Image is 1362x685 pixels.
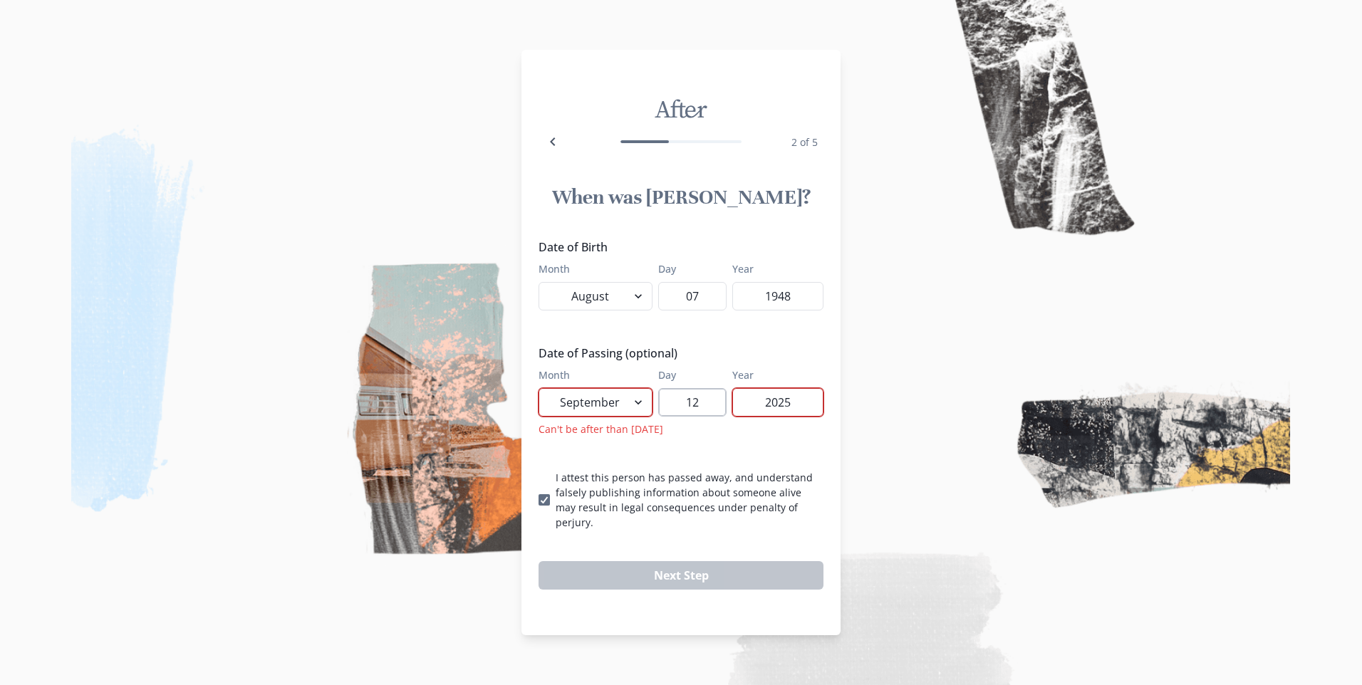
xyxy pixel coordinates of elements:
[539,127,567,156] button: Back
[658,367,718,382] label: Day
[539,239,815,256] legend: Date of Birth
[791,135,818,149] span: 2 of 5
[732,261,815,276] label: Year
[658,261,718,276] label: Day
[539,561,823,590] button: Next Step
[732,367,815,382] label: Year
[556,470,823,530] p: I attest this person has passed away, and understand falsely publishing information about someone...
[539,261,644,276] label: Month
[539,422,823,436] div: Can't be after than [DATE]
[539,367,644,382] label: Month
[539,184,823,210] h1: When was [PERSON_NAME]?
[539,345,815,362] legend: Date of Passing (optional)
